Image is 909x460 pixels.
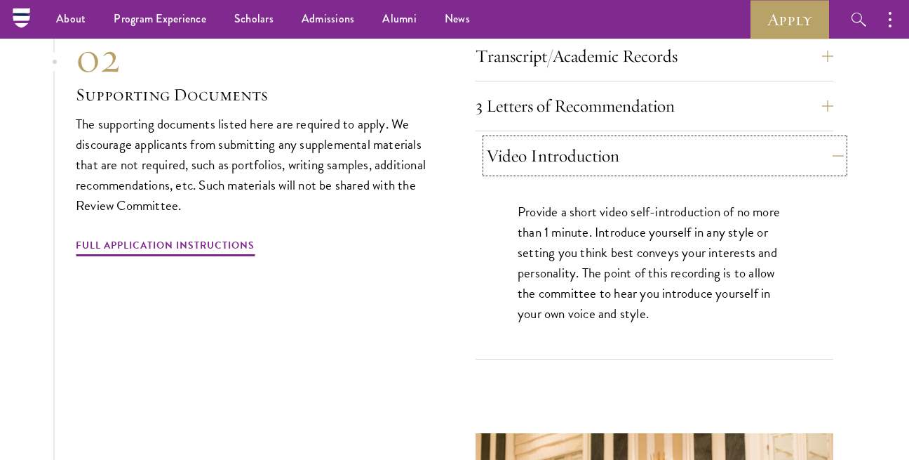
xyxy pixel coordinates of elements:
[76,114,433,216] p: The supporting documents listed here are required to apply. We discourage applicants from submitt...
[486,139,844,173] button: Video Introduction
[76,83,433,107] h3: Supporting Documents
[476,39,833,73] button: Transcript/Academic Records
[76,237,255,258] a: Full Application Instructions
[518,202,791,324] p: Provide a short video self-introduction of no more than 1 minute. Introduce yourself in any style...
[76,32,433,83] div: 02
[476,89,833,123] button: 3 Letters of Recommendation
